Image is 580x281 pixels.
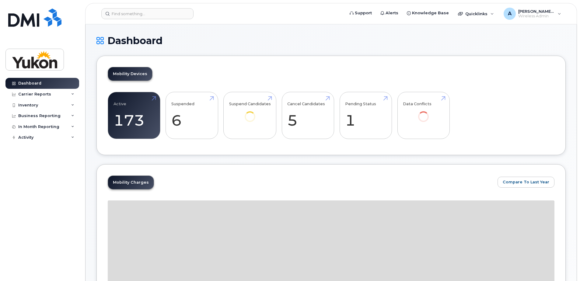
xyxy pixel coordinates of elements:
a: Cancel Candidates 5 [287,95,328,136]
button: Compare To Last Year [498,177,554,188]
a: Data Conflicts [403,95,444,130]
span: Compare To Last Year [503,179,549,185]
a: Pending Status 1 [345,95,386,136]
a: Active 173 [114,95,155,136]
a: Suspend Candidates [229,95,271,130]
a: Suspended 6 [171,95,212,136]
a: Mobility Charges [108,176,154,189]
a: Mobility Devices [108,67,152,81]
h1: Dashboard [96,35,566,46]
